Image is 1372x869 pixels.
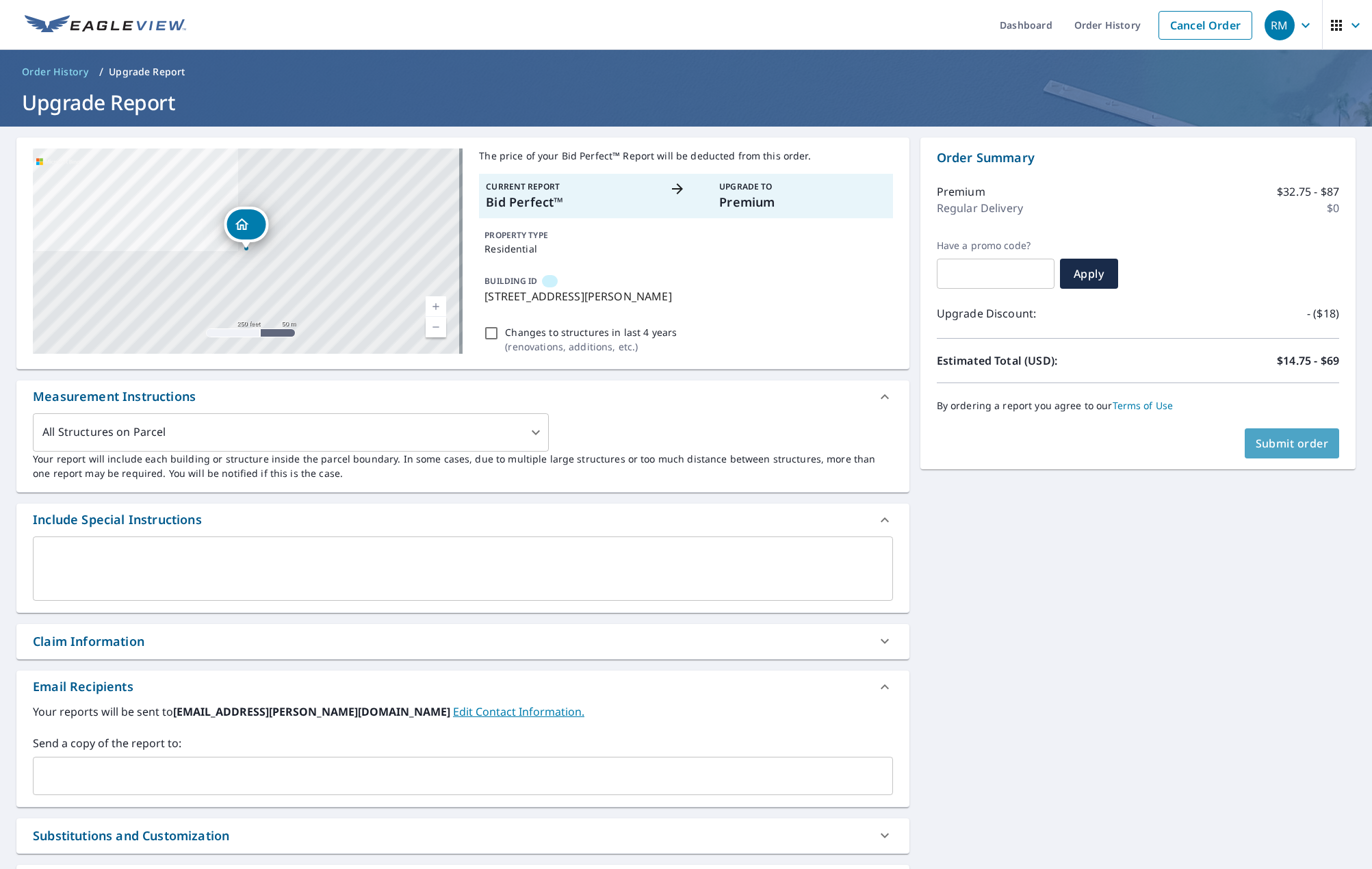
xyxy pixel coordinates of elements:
nav: breadcrumb [16,61,1356,83]
p: ( renovations, additions, etc. ) [505,339,677,354]
div: Measurement Instructions [16,380,909,413]
h1: Upgrade Report [16,88,1356,116]
p: Changes to structures in last 4 years [505,325,677,339]
p: Premium [719,193,885,211]
p: Order Summary [937,148,1339,167]
label: Have a promo code? [937,239,1054,252]
p: Your report will include each building or structure inside the parcel boundary. In some cases, du... [33,452,893,480]
p: Upgrade To [719,181,885,193]
b: [EMAIL_ADDRESS][PERSON_NAME][DOMAIN_NAME] [173,704,453,719]
div: Dropped pin, building , Residential property, 5101 Dumont Pl Woodland Hills, CA 91364 [224,207,268,249]
div: Email Recipients [16,671,909,703]
div: Claim Information [33,632,144,651]
div: Claim Information [16,624,909,659]
p: Estimated Total (USD): [937,352,1138,369]
div: Include Special Instructions [16,504,909,536]
p: Residential [484,242,887,256]
p: The price of your Bid Perfect™ Report will be deducted from this order. [479,148,892,163]
p: [STREET_ADDRESS][PERSON_NAME] [484,288,887,304]
div: RM [1265,10,1295,40]
p: $32.75 - $87 [1277,183,1339,200]
p: Upgrade Report [109,65,185,79]
li: / [99,64,103,80]
a: Current Level 17, Zoom In [426,296,446,317]
p: $0 [1327,200,1339,216]
p: BUILDING ID [484,275,537,287]
p: PROPERTY TYPE [484,229,887,242]
div: Include Special Instructions [33,510,202,529]
p: By ordering a report you agree to our [937,400,1339,412]
p: Premium [937,183,985,200]
a: Order History [16,61,94,83]
label: Send a copy of the report to: [33,735,893,751]
p: $14.75 - $69 [1277,352,1339,369]
img: EV Logo [25,15,186,36]
a: Terms of Use [1113,399,1174,412]
a: Cancel Order [1159,11,1252,40]
a: Current Level 17, Zoom Out [426,317,446,337]
div: All Structures on Parcel [33,413,549,452]
button: Apply [1060,259,1118,289]
p: Upgrade Discount: [937,305,1138,322]
div: Email Recipients [33,677,133,696]
div: Substitutions and Customization [33,827,229,845]
span: Apply [1071,266,1107,281]
div: Substitutions and Customization [16,818,909,853]
span: Submit order [1256,436,1329,451]
p: Current Report [486,181,652,193]
a: EditContactInfo [453,704,584,719]
p: - ($18) [1307,305,1339,322]
div: Measurement Instructions [33,387,196,406]
button: Submit order [1245,428,1340,458]
p: Regular Delivery [937,200,1023,216]
span: Order History [22,65,88,79]
p: Bid Perfect™ [486,193,652,211]
label: Your reports will be sent to [33,703,893,720]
